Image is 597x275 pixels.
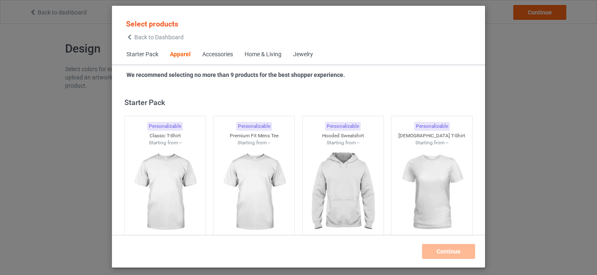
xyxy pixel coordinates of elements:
div: Personalizable [236,122,272,131]
div: Personalizable [325,122,361,131]
div: Personalizable [414,122,450,131]
div: [DEMOGRAPHIC_DATA] T-Shirt [391,132,472,139]
div: Personalizable [147,122,183,131]
span: Select products [126,19,178,28]
img: regular.jpg [306,146,380,239]
div: Jewelry [293,50,313,59]
span: Starter Pack [121,45,164,65]
div: Starting from -- [125,139,206,146]
div: Starting from -- [391,139,472,146]
strong: We recommend selecting no more than 9 products for the best shopper experience. [126,72,345,78]
div: Accessories [202,50,233,59]
div: Premium Fit Mens Tee [214,132,294,139]
div: Starting from -- [214,139,294,146]
img: regular.jpg [217,146,291,239]
div: Starter Pack [124,98,476,107]
img: regular.jpg [395,146,469,239]
div: Hooded Sweatshirt [303,132,383,139]
div: Classic T-Shirt [125,132,206,139]
div: Home & Living [245,50,282,59]
img: regular.jpg [128,146,202,239]
span: Back to Dashboard [134,34,184,41]
div: Apparel [170,50,191,59]
div: Starting from -- [303,139,383,146]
